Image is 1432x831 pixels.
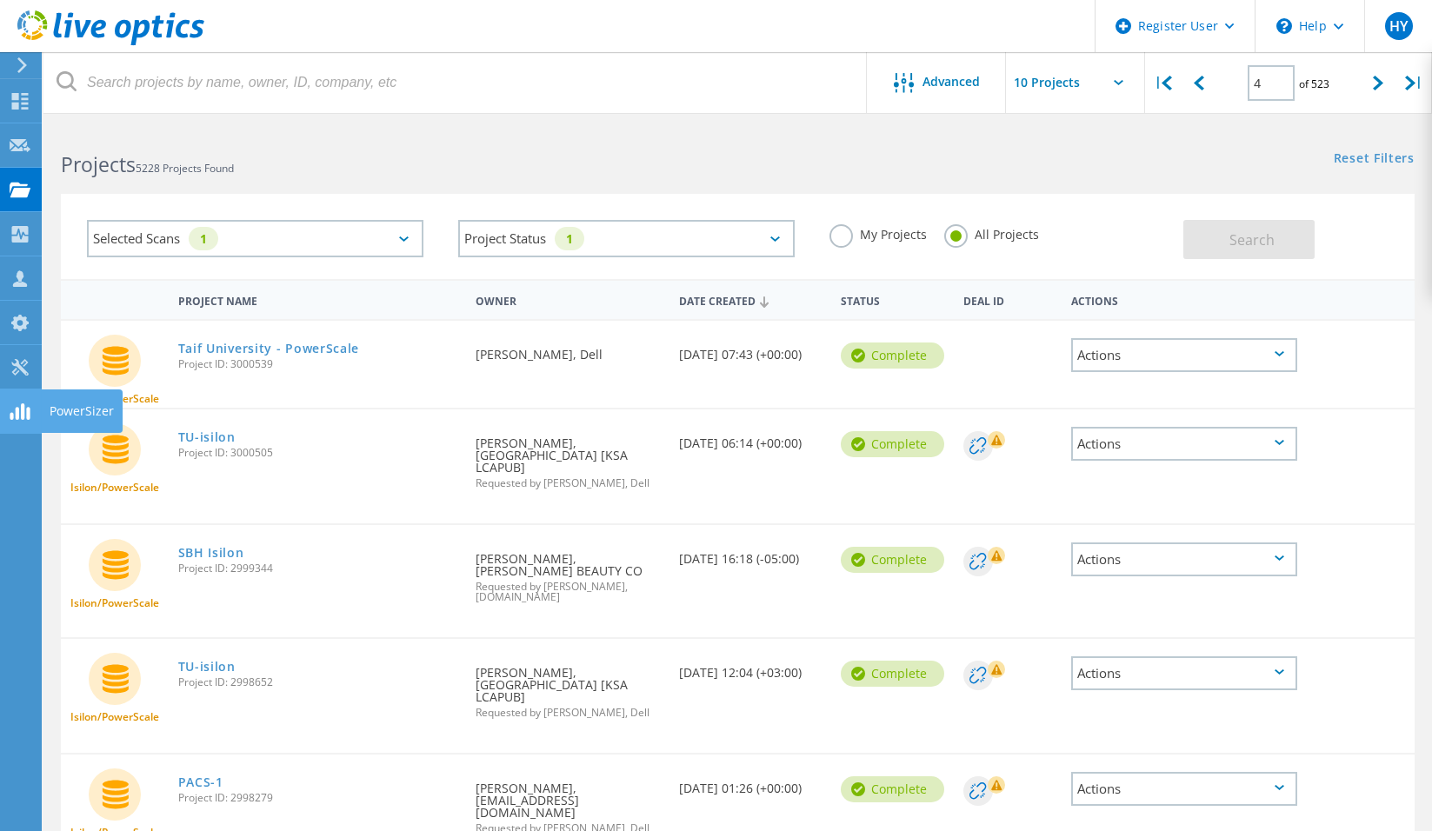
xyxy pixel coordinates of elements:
span: Project ID: 2998652 [178,677,459,688]
span: HY [1389,19,1408,33]
div: 1 [555,227,584,250]
svg: \n [1276,18,1292,34]
div: 1 [189,227,218,250]
div: | [1145,52,1181,114]
div: Deal Id [955,283,1063,316]
div: [DATE] 16:18 (-05:00) [670,525,833,582]
a: Taif University - PowerScale [178,342,360,355]
span: Requested by [PERSON_NAME], Dell [476,708,662,718]
div: [DATE] 01:26 (+00:00) [670,755,833,812]
div: Complete [841,342,944,369]
div: Date Created [670,283,833,316]
div: Project Status [458,220,795,257]
div: [PERSON_NAME], Dell [467,321,670,378]
span: Project ID: 3000505 [178,448,459,458]
input: Search projects by name, owner, ID, company, etc [43,52,868,113]
div: Selected Scans [87,220,423,257]
b: Projects [61,150,136,178]
span: 5228 Projects Found [136,161,234,176]
div: | [1396,52,1432,114]
span: Project ID: 2999344 [178,563,459,574]
span: Isilon/PowerScale [70,598,159,608]
span: Advanced [922,76,980,88]
span: Requested by [PERSON_NAME], [DOMAIN_NAME] [476,582,662,602]
span: Search [1229,230,1275,249]
div: PowerSizer [50,405,114,417]
div: Actions [1062,283,1306,316]
a: PACS-1 [178,776,223,788]
div: Complete [841,661,944,687]
div: [DATE] 12:04 (+03:00) [670,639,833,696]
div: [PERSON_NAME], [GEOGRAPHIC_DATA] [KSA LCAPUB] [467,639,670,735]
div: Actions [1071,656,1297,690]
span: Project ID: 3000539 [178,359,459,369]
div: Project Name [170,283,468,316]
div: [DATE] 07:43 (+00:00) [670,321,833,378]
a: Reset Filters [1334,152,1415,167]
div: Complete [841,431,944,457]
div: Actions [1071,427,1297,461]
a: Live Optics Dashboard [17,37,204,49]
div: Actions [1071,772,1297,806]
a: TU-isilon [178,661,236,673]
a: TU-isilon [178,431,236,443]
label: All Projects [944,224,1039,241]
div: Complete [841,547,944,573]
div: Owner [467,283,670,316]
div: [DATE] 06:14 (+00:00) [670,409,833,467]
label: My Projects [829,224,927,241]
a: SBH Isilon [178,547,244,559]
div: Actions [1071,542,1297,576]
button: Search [1183,220,1315,259]
span: Project ID: 2998279 [178,793,459,803]
span: Isilon/PowerScale [70,712,159,722]
span: of 523 [1299,76,1329,91]
div: [PERSON_NAME], [GEOGRAPHIC_DATA] [KSA LCAPUB] [467,409,670,506]
div: Status [832,283,954,316]
span: Requested by [PERSON_NAME], Dell [476,478,662,489]
div: Actions [1071,338,1297,372]
div: Complete [841,776,944,802]
div: [PERSON_NAME], [PERSON_NAME] BEAUTY CO [467,525,670,620]
span: Isilon/PowerScale [70,482,159,493]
